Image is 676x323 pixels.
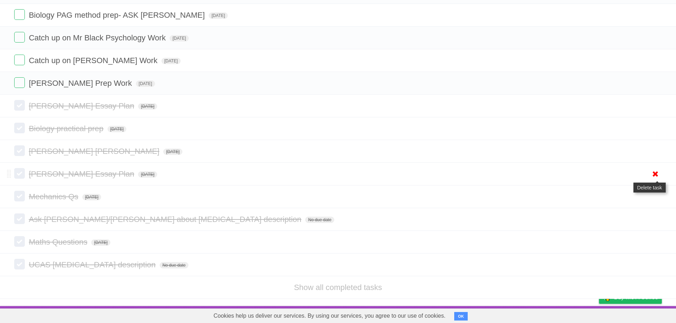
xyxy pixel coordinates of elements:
span: [DATE] [170,35,189,41]
a: Suggest a feature [617,308,662,321]
span: [PERSON_NAME] [PERSON_NAME] [29,147,161,156]
span: No due date [305,217,334,223]
span: Catch up on [PERSON_NAME] Work [29,56,159,65]
label: Done [14,9,25,20]
span: UCAS [MEDICAL_DATA] description [29,260,157,269]
span: Mechanics Qs [29,192,80,201]
span: [DATE] [163,149,182,155]
label: Done [14,100,25,111]
label: Done [14,236,25,247]
label: Done [14,123,25,133]
a: About [505,308,520,321]
span: [DATE] [91,239,110,246]
a: Show all completed tasks [294,283,382,292]
span: [PERSON_NAME] Essay Plan [29,169,136,178]
span: [DATE] [161,58,181,64]
span: Catch up on Mr Black Psychology Work [29,33,167,42]
label: Done [14,77,25,88]
span: Ask [PERSON_NAME]/[PERSON_NAME] about [MEDICAL_DATA] description [29,215,303,224]
span: [DATE] [138,103,157,110]
a: Terms [566,308,581,321]
span: [DATE] [209,12,228,19]
span: [PERSON_NAME] Essay Plan [29,101,136,110]
label: Done [14,168,25,179]
button: OK [454,312,468,321]
span: Maths Questions [29,238,89,246]
span: [DATE] [136,80,155,87]
span: [DATE] [108,126,127,132]
span: No due date [160,262,188,268]
label: Done [14,145,25,156]
label: Done [14,32,25,43]
label: Done [14,213,25,224]
label: Done [14,259,25,269]
span: [DATE] [82,194,101,200]
label: Done [14,191,25,201]
a: Developers [528,308,557,321]
span: [PERSON_NAME] Prep Work [29,79,134,88]
a: Privacy [590,308,608,321]
span: Biology PAG method prep- ASK [PERSON_NAME] [29,11,207,20]
span: Cookies help us deliver our services. By using our services, you agree to our use of cookies. [207,309,453,323]
label: Done [14,55,25,65]
span: Buy me a coffee [614,291,658,303]
span: Biology practical prep [29,124,105,133]
span: [DATE] [138,171,157,178]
